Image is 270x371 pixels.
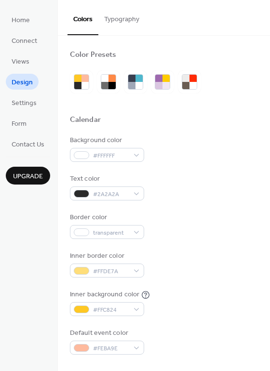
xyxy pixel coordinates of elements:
[70,50,116,60] div: Color Presets
[12,140,44,150] span: Contact Us
[93,228,129,238] span: transparent
[70,174,142,184] div: Text color
[12,15,30,26] span: Home
[6,94,42,110] a: Settings
[70,135,142,146] div: Background color
[93,344,129,354] span: #FEBA9E
[93,305,129,315] span: #FFC824
[12,57,29,67] span: Views
[6,115,32,131] a: Form
[70,251,142,261] div: Inner border color
[70,290,139,300] div: Inner background color
[6,53,35,69] a: Views
[93,189,129,199] span: #2A2A2A
[93,266,129,277] span: #FFDE7A
[6,12,36,27] a: Home
[13,172,43,182] span: Upgrade
[70,212,142,223] div: Border color
[6,136,50,152] a: Contact Us
[70,328,142,338] div: Default event color
[6,32,43,48] a: Connect
[12,36,37,46] span: Connect
[93,151,129,161] span: #FFFFFF
[6,167,50,185] button: Upgrade
[12,119,27,129] span: Form
[6,74,39,90] a: Design
[12,78,33,88] span: Design
[70,115,101,125] div: Calendar
[12,98,37,108] span: Settings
